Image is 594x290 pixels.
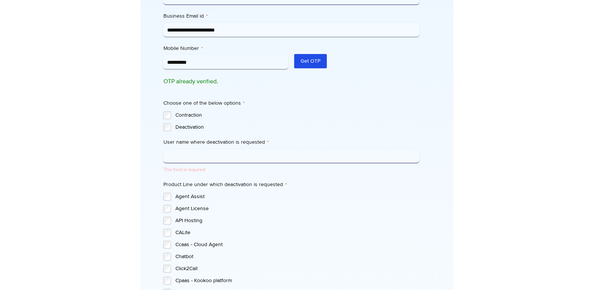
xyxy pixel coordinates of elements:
label: API Hosting [175,217,419,224]
div: This field is required. [163,166,419,173]
label: Ccaas - Cloud Agent [175,241,419,248]
label: Mobile Number [163,45,289,52]
label: Business Email id [163,12,419,20]
button: Get OTP [294,54,327,68]
label: CALite [175,229,419,236]
label: Agent License [175,205,419,212]
legend: Choose one of the below options [163,99,245,107]
p: OTP already verified. [163,77,289,86]
label: Cpaas - Kookoo platform [175,277,419,284]
label: Click2Call [175,265,419,272]
legend: Product Line under which deactivation is requested [163,181,287,188]
label: Contraction [175,111,419,119]
label: Agent Assist [175,193,419,200]
label: Deactivation [175,123,419,131]
label: User name where deactivation is requested [163,138,419,146]
label: Chatbot [175,253,419,260]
